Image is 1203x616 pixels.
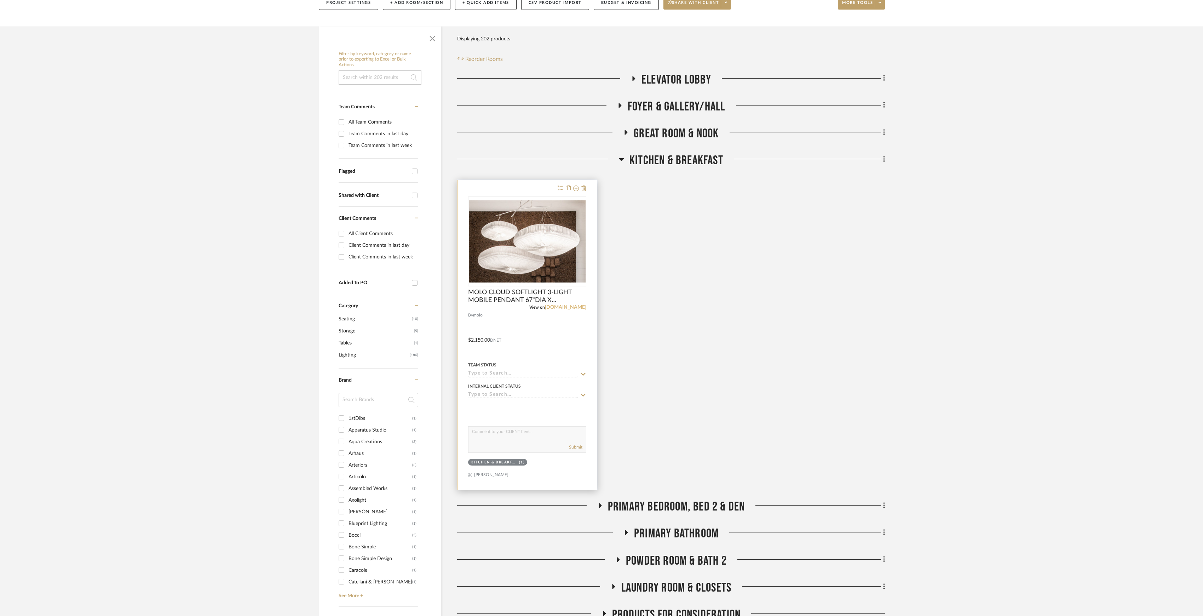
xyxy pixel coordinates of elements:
div: Team Comments in last day [349,128,416,139]
input: Search Brands [339,393,418,407]
a: [DOMAIN_NAME] [545,305,586,310]
span: Client Comments [339,216,376,221]
a: See More + [337,588,418,599]
span: PRIMARY BEDROOM, BED 2 & DEN [608,499,745,514]
div: Bone Simple [349,541,412,553]
div: (1) [412,541,416,553]
div: (1) [412,471,416,483]
span: (10) [412,313,418,325]
div: Apparatus Studio [349,424,412,436]
span: molo [473,312,483,319]
span: ELEVATOR LOBBY [641,72,711,87]
span: Storage [339,325,412,337]
span: GREAT ROOM & NOOK [634,126,719,141]
div: Client Comments in last day [349,240,416,251]
span: By [468,312,473,319]
span: (1) [414,337,418,349]
div: Articolo [349,471,412,483]
div: Catellani & [PERSON_NAME] [349,576,412,588]
div: (3) [412,460,416,471]
img: MOLO CLOUD SOFTLIGHT 3-LIGHT MOBILE PENDANT 67"DIA X 36"MINOAH [469,200,586,283]
div: KITCHEN & BREAKFAST [471,460,517,465]
div: (3) [412,436,416,447]
div: (1) [519,460,525,465]
span: (5) [414,325,418,337]
span: KITCHEN & BREAKFAST [629,153,723,168]
div: Internal Client Status [468,383,521,389]
div: Arteriors [349,460,412,471]
span: Tables [339,337,412,349]
span: Seating [339,313,410,325]
h6: Filter by keyword, category or name prior to exporting to Excel or Bulk Actions [339,51,421,68]
div: (1) [412,576,416,588]
div: (1) [412,424,416,436]
span: Brand [339,378,352,383]
div: (1) [412,483,416,494]
button: Submit [569,444,582,450]
div: [PERSON_NAME] [349,506,412,518]
input: Search within 202 results [339,70,421,85]
div: Flagged [339,169,408,175]
div: All Team Comments [349,116,416,128]
div: Client Comments in last week [349,251,416,263]
div: Displaying 202 products [457,32,510,46]
span: MOLO CLOUD SOFTLIGHT 3-LIGHT MOBILE PENDANT 67"DIA X 36"MINOAH [468,289,586,304]
div: (5) [412,530,416,541]
div: Arhaus [349,448,412,459]
div: All Client Comments [349,228,416,239]
div: Axolight [349,495,412,506]
span: Reorder Rooms [465,55,503,63]
div: (1) [412,495,416,506]
div: Added To PO [339,280,408,286]
div: Caracole [349,565,412,576]
div: Team Comments in last week [349,140,416,151]
div: (1) [412,553,416,564]
button: Reorder Rooms [457,55,503,63]
button: Close [425,30,439,44]
div: (1) [412,448,416,459]
input: Type to Search… [468,392,578,399]
div: Bone Simple Design [349,553,412,564]
div: Team Status [468,362,496,368]
div: Aqua Creations [349,436,412,447]
span: View on [529,305,545,309]
span: FOYER & GALLERY/HALL [628,99,725,114]
div: (1) [412,506,416,518]
span: POWDER ROOM & BATH 2 [626,553,727,569]
span: Team Comments [339,104,375,109]
span: Category [339,303,358,309]
div: Bocci [349,530,412,541]
div: Assembled Works [349,483,412,494]
div: (1) [412,518,416,529]
span: LAUNDRY ROOM & CLOSETS [621,580,731,595]
input: Type to Search… [468,371,578,377]
div: Blueprint Lighting [349,518,412,529]
div: 1stDibs [349,413,412,424]
span: PRIMARY BATHROOM [634,526,719,541]
div: (1) [412,413,416,424]
div: Shared with Client [339,193,408,199]
span: (186) [410,349,418,361]
span: Lighting [339,349,408,361]
div: (1) [412,565,416,576]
